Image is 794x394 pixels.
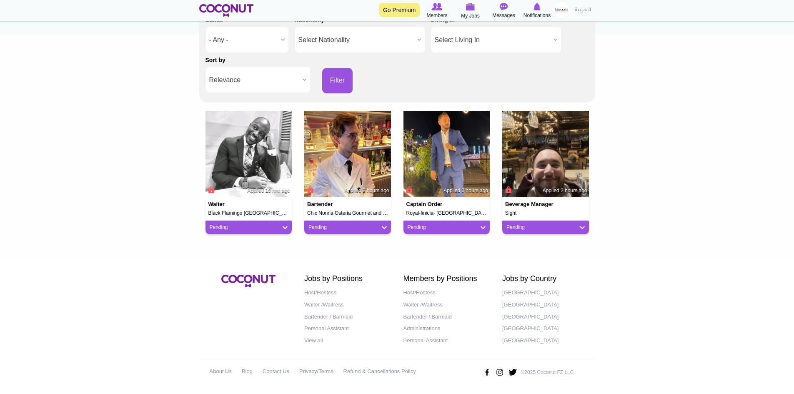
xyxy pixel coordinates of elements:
[322,68,353,93] button: Filter
[403,335,490,347] a: Personal Assistant
[421,2,454,20] a: Browse Members Members
[505,211,586,216] h5: Sight
[308,224,387,231] a: Pending
[205,111,292,198] img: Kevin Samuriwo's picture
[205,56,225,64] label: Sort by
[299,366,333,378] a: Privacy/Terms
[431,3,442,10] img: Browse Members
[209,27,278,53] span: - Any -
[210,224,288,231] a: Pending
[487,2,521,20] a: Messages Messages
[304,275,391,283] h2: Jobs by Positions
[304,311,391,323] a: Bartender / Barmaid
[210,366,232,378] a: About Us
[304,323,391,335] a: Personal Assistant
[492,11,515,20] span: Messages
[502,323,589,335] a: [GEOGRAPHIC_DATA]
[454,2,487,20] a: My Jobs My Jobs
[304,299,391,311] a: Waiter /Waitress
[306,186,313,194] span: Connect to Unlock the Profile
[298,27,414,53] span: Select Nationality
[304,335,391,347] a: View all
[502,299,589,311] a: [GEOGRAPHIC_DATA]
[571,2,595,19] a: العربية
[521,2,554,20] a: Notifications Notifications
[208,201,257,207] h4: Waiter
[199,4,254,17] img: Home
[506,224,585,231] a: Pending
[521,369,574,376] p: ©2025 Coconut FZ LLC
[304,111,391,198] img: Radmil Khusnutdinov's picture
[504,186,511,194] span: Connect to Unlock the Profile
[209,67,299,93] span: Relevance
[495,366,504,379] img: Instagram
[207,186,215,194] span: Connect to Unlock the Profile
[435,27,550,53] span: Select Living In
[466,3,475,10] img: My Jobs
[500,3,508,10] img: Messages
[523,11,551,20] span: Notifications
[426,11,447,20] span: Members
[343,366,416,378] a: Refund & Cancellations Policy
[379,3,420,17] a: Go Premium
[403,111,490,198] img: Ziad Abdallah's picture
[403,299,490,311] a: Waiter /Waitress
[482,366,491,379] img: Facebook
[406,211,487,216] h5: Royal-finicia- [GEOGRAPHIC_DATA] -habtour
[534,3,541,10] img: Notifications
[403,323,490,335] a: Administrations
[242,366,253,378] a: Blog
[502,335,589,347] a: [GEOGRAPHIC_DATA]
[505,201,554,207] h4: Beverage manager
[502,275,589,283] h2: Jobs by Country
[304,287,391,299] a: Host/Hostess
[403,311,490,323] a: Bartender / Barmaid
[405,186,413,194] span: Connect to Unlock the Profile
[502,287,589,299] a: [GEOGRAPHIC_DATA]
[221,275,276,287] img: Coconut
[307,211,388,216] h5: Chic Nonna Osteria Gourmet and Lounge
[502,111,589,198] img: Chady Jabr's picture
[307,201,356,207] h4: Bartender
[403,287,490,299] a: Host/Hostess
[461,12,480,20] span: My Jobs
[208,211,289,216] h5: Black Flamingo [GEOGRAPHIC_DATA]
[263,366,289,378] a: Contact Us
[408,224,486,231] a: Pending
[508,366,517,379] img: Twitter
[403,275,490,283] h2: Members by Positions
[406,201,455,207] h4: Captain order
[502,311,589,323] a: [GEOGRAPHIC_DATA]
